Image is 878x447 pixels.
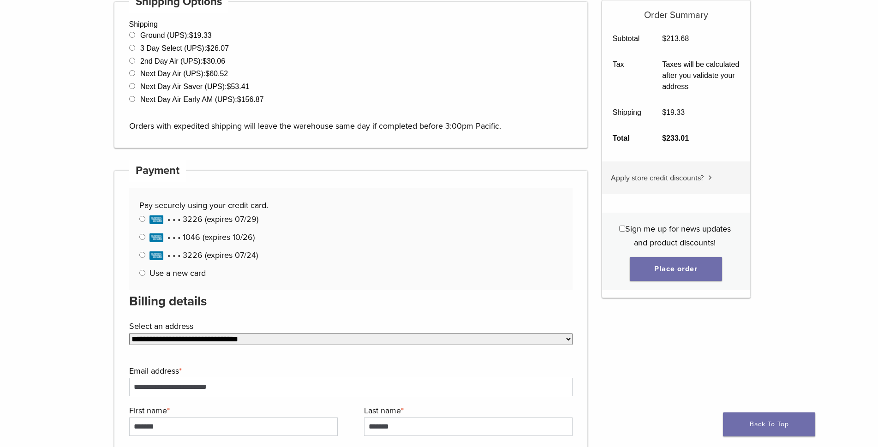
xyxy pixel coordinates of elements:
[662,108,685,116] bdi: 19.33
[140,44,229,52] label: 3 Day Select (UPS):
[602,125,652,151] th: Total
[149,250,258,260] span: • • • 3226 (expires 07/24)
[140,70,228,77] label: Next Day Air (UPS):
[708,175,712,180] img: caret.svg
[602,100,652,125] th: Shipping
[189,31,212,39] bdi: 19.33
[129,404,335,417] label: First name
[206,44,229,52] bdi: 26.07
[129,364,571,378] label: Email address
[149,215,163,224] img: American Express
[139,198,562,212] p: Pay securely using your credit card.
[619,226,625,232] input: Sign me up for news updates and product discounts!
[227,83,250,90] bdi: 53.41
[149,251,163,260] img: American Express
[206,44,210,52] span: $
[237,95,264,103] bdi: 156.87
[203,57,207,65] span: $
[227,83,231,90] span: $
[129,160,186,182] h4: Payment
[203,57,225,65] bdi: 30.06
[611,173,704,183] span: Apply store credit discounts?
[149,232,255,242] span: • • • 1046 (expires 10/26)
[602,52,652,100] th: Tax
[114,1,588,148] div: Shipping
[189,31,193,39] span: $
[662,134,689,142] bdi: 233.01
[602,26,652,52] th: Subtotal
[602,0,750,21] h5: Order Summary
[129,319,571,333] label: Select an address
[723,412,815,436] a: Back To Top
[625,224,731,248] span: Sign me up for news updates and product discounts!
[652,52,750,100] td: Taxes will be calculated after you validate your address
[237,95,241,103] span: $
[129,105,573,133] p: Orders with expedited shipping will leave the warehouse same day if completed before 3:00pm Pacific.
[140,57,225,65] label: 2nd Day Air (UPS):
[149,233,163,242] img: American Express
[149,268,206,278] label: Use a new card
[662,134,666,142] span: $
[662,108,666,116] span: $
[140,95,264,103] label: Next Day Air Early AM (UPS):
[140,83,250,90] label: Next Day Air Saver (UPS):
[662,35,689,42] bdi: 213.68
[662,35,666,42] span: $
[205,70,209,77] span: $
[149,214,258,224] span: • • • 3226 (expires 07/29)
[630,257,722,281] button: Place order
[140,31,212,39] label: Ground (UPS):
[364,404,570,417] label: Last name
[205,70,228,77] bdi: 60.52
[129,290,573,312] h3: Billing details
